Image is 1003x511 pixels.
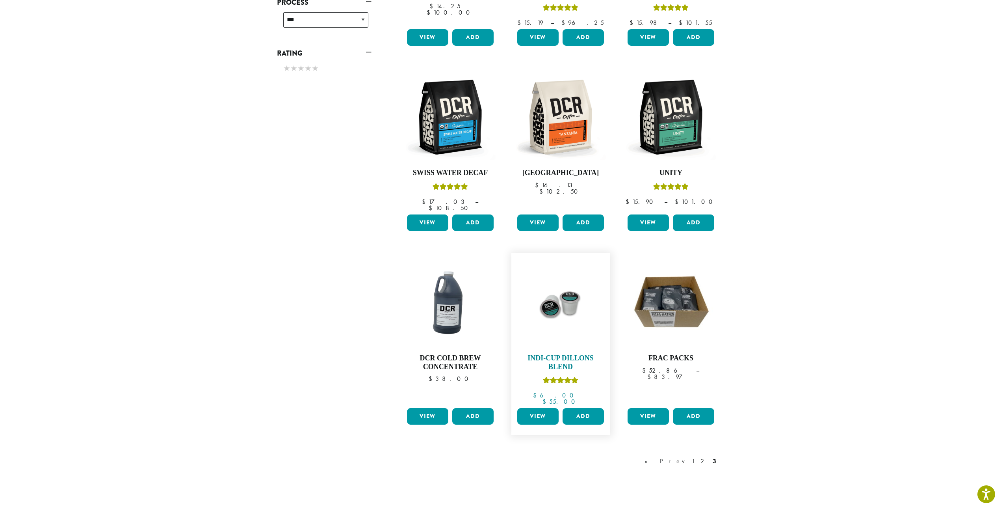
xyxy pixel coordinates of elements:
[626,169,716,177] h4: Unity
[542,397,579,406] bdi: 55.00
[277,9,371,37] div: Process
[675,198,716,206] bdi: 101.00
[405,257,496,405] a: DCR Cold Brew Concentrate $38.00
[297,63,305,74] span: ★
[533,391,540,399] span: $
[422,198,429,206] span: $
[517,19,543,27] bdi: 15.19
[405,72,496,162] img: DCR-12oz-FTO-Swiss-Water-Decaf-Stock-scaled.png
[433,182,468,194] div: Rated 5.00 out of 5
[551,19,554,27] span: –
[628,214,669,231] a: View
[673,29,714,46] button: Add
[642,366,689,375] bdi: 52.86
[696,366,699,375] span: –
[277,47,371,60] a: Rating
[626,72,716,211] a: UnityRated 5.00 out of 5
[290,63,297,74] span: ★
[543,376,578,388] div: Rated 5.00 out of 5
[452,214,494,231] button: Add
[561,19,604,27] bdi: 96.25
[642,366,649,375] span: $
[405,354,496,371] h4: DCR Cold Brew Concentrate
[405,72,496,211] a: Swiss Water DecafRated 5.00 out of 5
[664,198,667,206] span: –
[679,19,685,27] span: $
[626,257,716,348] img: DCR-Frac-Pack-Image-1200x1200-300x300.jpg
[653,3,689,15] div: Rated 5.00 out of 5
[517,214,559,231] a: View
[563,408,604,425] button: Add
[305,63,312,74] span: ★
[533,391,577,399] bdi: 6.00
[626,257,716,405] a: Frac Packs
[585,391,588,399] span: –
[673,408,714,425] button: Add
[647,373,695,381] bdi: 83.97
[583,181,586,189] span: –
[563,29,604,46] button: Add
[711,457,718,466] a: 3
[543,3,578,15] div: Rated 5.00 out of 5
[628,408,669,425] a: View
[675,198,682,206] span: $
[539,187,546,196] span: $
[517,29,559,46] a: View
[407,29,448,46] a: View
[405,257,496,348] img: DCR-Cold-Brew-Concentrate.jpg
[407,214,448,231] a: View
[427,8,474,17] bdi: 100.00
[312,63,319,74] span: ★
[429,204,435,212] span: $
[517,408,559,425] a: View
[679,19,712,27] bdi: 101.55
[429,2,461,10] bdi: 14.25
[535,181,542,189] span: $
[515,72,606,211] a: [GEOGRAPHIC_DATA]
[628,29,669,46] a: View
[535,181,576,189] bdi: 16.13
[452,29,494,46] button: Add
[647,373,654,381] span: $
[515,257,606,348] img: 75CT-INDI-CUP-1.jpg
[699,457,709,466] a: 2
[427,8,433,17] span: $
[626,72,716,162] img: DCR-12oz-FTO-Unity-Stock-scaled.png
[429,204,472,212] bdi: 108.50
[561,19,568,27] span: $
[690,457,697,466] a: 1
[515,72,606,162] img: DCR-12oz-Tanzania-Stock-scaled.png
[539,187,581,196] bdi: 102.50
[475,198,478,206] span: –
[515,169,606,177] h4: [GEOGRAPHIC_DATA]
[630,19,636,27] span: $
[405,169,496,177] h4: Swiss Water Decaf
[653,182,689,194] div: Rated 5.00 out of 5
[429,375,472,383] bdi: 38.00
[668,19,671,27] span: –
[673,214,714,231] button: Add
[452,408,494,425] button: Add
[429,2,436,10] span: $
[407,408,448,425] a: View
[563,214,604,231] button: Add
[630,19,661,27] bdi: 15.98
[422,198,468,206] bdi: 17.03
[626,198,632,206] span: $
[517,19,524,27] span: $
[643,457,688,466] a: « Prev
[515,257,606,405] a: Indi-Cup Dillons BlendRated 5.00 out of 5
[626,354,716,363] h4: Frac Packs
[283,63,290,74] span: ★
[468,2,471,10] span: –
[515,354,606,371] h4: Indi-Cup Dillons Blend
[542,397,549,406] span: $
[277,60,371,78] div: Rating
[626,198,657,206] bdi: 15.90
[429,375,435,383] span: $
